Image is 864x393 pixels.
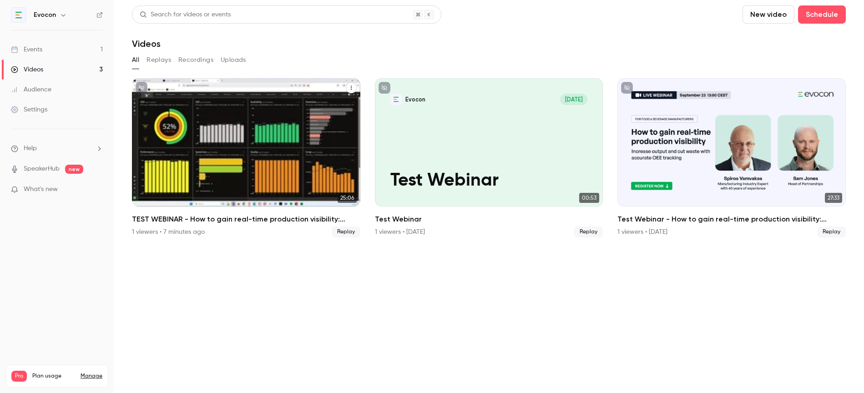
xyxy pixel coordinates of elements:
span: What's new [24,185,58,194]
div: 1 viewers • [DATE] [617,227,667,237]
span: Replay [332,227,360,237]
p: Test Webinar [390,171,588,191]
span: Help [24,144,37,153]
h2: Test Webinar - How to gain real-time production visibility: increase output and cut waste with ac... [617,214,846,225]
button: unpublished [379,82,390,94]
ul: Videos [132,78,846,237]
div: Videos [11,65,43,74]
h2: Test Webinar [375,214,603,225]
iframe: Noticeable Trigger [92,186,103,194]
div: 1 viewers • 7 minutes ago [132,227,205,237]
button: New video [743,5,794,24]
h1: Videos [132,38,161,49]
a: 25:06TEST WEBINAR - How to gain real-time production visibility: increase output and cut waste wi... [132,78,360,237]
span: 27:33 [825,193,842,203]
span: Pro [11,371,27,382]
a: 27:33Test Webinar - How to gain real-time production visibility: increase output and cut waste wi... [617,78,846,237]
button: Uploads [221,53,246,67]
img: Evocon [11,8,26,22]
a: Test WebinarEvocon[DATE]Test Webinar00:53Test Webinar1 viewers • [DATE]Replay [375,78,603,237]
span: new [65,165,83,174]
div: Events [11,45,42,54]
span: [DATE] [560,94,588,105]
button: unpublished [621,82,633,94]
li: Test Webinar - How to gain real-time production visibility: increase output and cut waste with ac... [617,78,846,237]
a: Manage [81,373,102,380]
span: Replay [817,227,846,237]
button: Replays [147,53,171,67]
li: TEST WEBINAR - How to gain real-time production visibility: increase output and cut waste with ac... [132,78,360,237]
span: 25:06 [338,193,357,203]
button: Recordings [178,53,213,67]
h6: Evocon [34,10,56,20]
div: Search for videos or events [140,10,231,20]
div: Audience [11,85,51,94]
li: Test Webinar [375,78,603,237]
li: help-dropdown-opener [11,144,103,153]
img: Test Webinar [390,94,402,105]
div: Settings [11,105,47,114]
a: SpeakerHub [24,164,60,174]
button: Schedule [798,5,846,24]
p: Evocon [405,96,425,103]
section: Videos [132,5,846,388]
h2: TEST WEBINAR - How to gain real-time production visibility: increase output and cut waste with ac... [132,214,360,225]
span: 00:53 [579,193,599,203]
span: Replay [574,227,603,237]
span: Plan usage [32,373,75,380]
button: All [132,53,139,67]
button: unpublished [136,82,147,94]
div: 1 viewers • [DATE] [375,227,425,237]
